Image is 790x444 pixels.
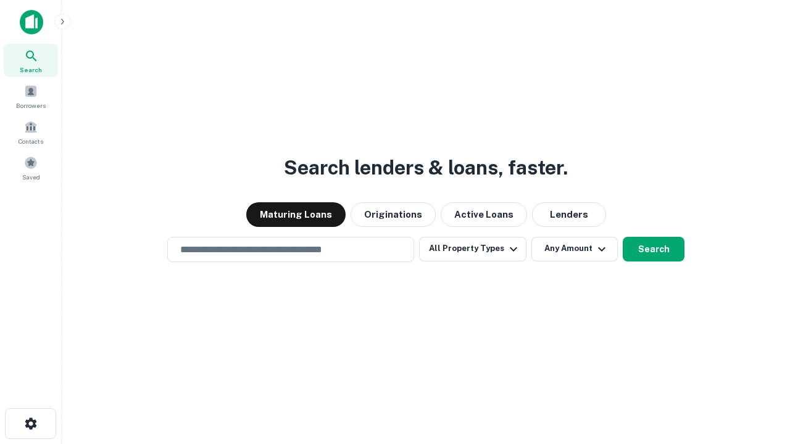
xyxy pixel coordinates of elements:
[4,151,58,184] a: Saved
[20,65,42,75] span: Search
[4,115,58,149] a: Contacts
[4,80,58,113] a: Borrowers
[22,172,40,182] span: Saved
[246,202,346,227] button: Maturing Loans
[623,237,684,261] button: Search
[531,237,618,261] button: Any Amount
[419,237,526,261] button: All Property Types
[4,44,58,77] a: Search
[16,101,46,110] span: Borrowers
[351,202,436,227] button: Originations
[20,10,43,35] img: capitalize-icon.png
[441,202,527,227] button: Active Loans
[19,136,43,146] span: Contacts
[728,306,790,365] iframe: Chat Widget
[284,153,568,183] h3: Search lenders & loans, faster.
[532,202,606,227] button: Lenders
